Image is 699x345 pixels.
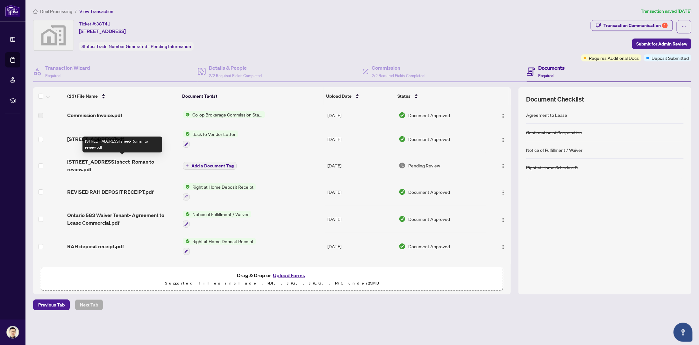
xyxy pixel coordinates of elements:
[325,153,396,178] td: [DATE]
[190,211,251,218] span: Notice of Fulfillment / Waiver
[33,20,74,50] img: svg%3e
[325,178,396,206] td: [DATE]
[408,243,450,250] span: Document Approved
[498,241,508,251] button: Logo
[75,299,103,310] button: Next Tab
[325,233,396,260] td: [DATE]
[67,211,178,227] span: Ontario 583 Waiver Tenant- Agreement to Lease Commercial.pdf
[183,211,190,218] img: Status Icon
[591,20,673,31] button: Transaction Communication1
[399,243,406,250] img: Document Status
[183,162,237,170] button: Add a Document Tag
[45,64,90,72] h4: Transaction Wizard
[603,20,668,31] div: Transaction Communication
[82,137,162,152] div: [STREET_ADDRESS] sheet-Roman to review.pdf
[75,8,77,15] li: /
[408,215,450,222] span: Document Approved
[67,243,124,250] span: RAH deposit receipt.pdf
[33,299,70,310] button: Previous Tab
[325,105,396,125] td: [DATE]
[183,130,238,148] button: Status IconBack to Vendor Letter
[183,183,256,201] button: Status IconRight at Home Deposit Receipt
[67,188,153,196] span: REVISED RAH DEPOSIT RECEIPT.pdf
[325,260,396,287] td: [DATE]
[67,93,98,100] span: (13) File Name
[183,238,190,245] img: Status Icon
[372,64,425,72] h4: Commission
[501,164,506,169] img: Logo
[324,87,395,105] th: Upload Date
[501,217,506,222] img: Logo
[79,20,111,27] div: Ticket #:
[67,135,124,143] span: [STREET_ADDRESS]pdf
[96,21,111,27] span: 38741
[40,9,72,14] span: Deal Processing
[501,137,506,143] img: Logo
[498,110,508,120] button: Logo
[183,183,190,190] img: Status Icon
[408,162,440,169] span: Pending Review
[526,164,578,171] div: Right at Home Schedule B
[526,95,584,104] span: Document Checklist
[399,112,406,119] img: Document Status
[589,54,639,61] span: Requires Additional Docs
[538,73,553,78] span: Required
[79,42,194,51] div: Status:
[662,23,668,28] div: 1
[641,8,691,15] article: Transaction saved [DATE]
[45,279,499,287] p: Supported files include .PDF, .JPG, .JPEG, .PNG under 25 MB
[96,44,191,49] span: Trade Number Generated - Pending Information
[399,215,406,222] img: Document Status
[79,9,113,14] span: View Transaction
[183,111,190,118] img: Status Icon
[501,190,506,195] img: Logo
[271,271,307,279] button: Upload Forms
[5,5,20,17] img: logo
[209,73,262,78] span: 2/2 Required Fields Completed
[399,188,406,195] img: Document Status
[190,238,256,245] span: Right at Home Deposit Receipt
[395,87,484,105] th: Status
[408,136,450,143] span: Document Approved
[45,73,61,78] span: Required
[399,162,406,169] img: Document Status
[41,267,503,291] span: Drag & Drop orUpload FormsSupported files include .PDF, .JPG, .JPEG, .PNG under25MB
[183,111,265,118] button: Status IconCo-op Brokerage Commission Statement
[190,183,256,190] span: Right at Home Deposit Receipt
[632,39,691,49] button: Submit for Admin Review
[636,39,687,49] span: Submit for Admin Review
[7,326,19,338] img: Profile Icon
[191,164,234,168] span: Add a Document Tag
[190,130,238,137] span: Back to Vendor Letter
[399,136,406,143] img: Document Status
[674,323,693,342] button: Open asap
[682,25,686,29] span: ellipsis
[397,93,410,100] span: Status
[183,238,256,255] button: Status IconRight at Home Deposit Receipt
[186,164,189,167] span: plus
[526,146,582,153] div: Notice of Fulfillment / Waiver
[526,111,567,118] div: Agreement to Lease
[498,187,508,197] button: Logo
[326,93,352,100] span: Upload Date
[65,87,180,105] th: (13) File Name
[325,125,396,153] td: [DATE]
[180,87,324,105] th: Document Tag(s)
[501,114,506,119] img: Logo
[183,130,190,137] img: Status Icon
[79,27,126,35] span: [STREET_ADDRESS]
[190,111,265,118] span: Co-op Brokerage Commission Statement
[33,9,38,14] span: home
[67,158,178,173] span: [STREET_ADDRESS] sheet-Roman to review.pdf
[183,211,251,228] button: Status IconNotice of Fulfillment / Waiver
[325,206,396,233] td: [DATE]
[538,64,565,72] h4: Documents
[501,244,506,250] img: Logo
[67,111,122,119] span: Commission Invoice.pdf
[652,54,689,61] span: Deposit Submitted
[408,188,450,195] span: Document Approved
[498,134,508,144] button: Logo
[372,73,425,78] span: 2/2 Required Fields Completed
[237,271,307,279] span: Drag & Drop or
